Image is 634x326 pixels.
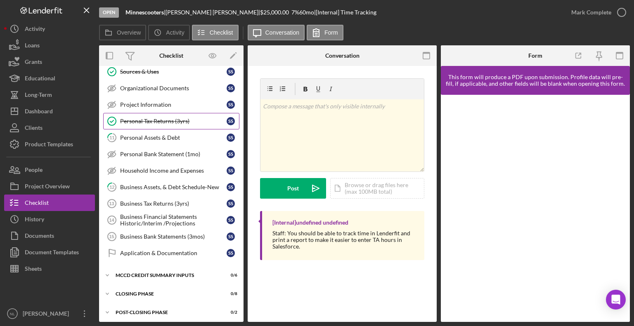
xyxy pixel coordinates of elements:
[120,118,227,124] div: Personal Tax Returns (3yrs)
[148,25,189,40] button: Activity
[120,85,227,91] div: Organizational Documents
[227,216,235,224] div: S S
[103,212,239,228] a: 14Business Financial Statements Historic/Interim /ProjectionsSS
[109,218,114,223] tspan: 14
[109,201,114,206] tspan: 13
[103,179,239,195] a: 12Business Assets, & Debt Schedule-NewSS
[227,150,235,158] div: S S
[4,305,95,322] button: NL[PERSON_NAME]
[265,29,300,36] label: Conversation
[325,52,360,59] div: Conversation
[109,135,114,140] tspan: 11
[103,195,239,212] a: 13Business Tax Returns (3yrs)SS
[120,68,227,75] div: Sources & Uses
[227,101,235,109] div: S S
[299,9,314,16] div: 60 mo
[248,25,305,40] button: Conversation
[103,113,239,129] a: Personal Tax Returns (3yrs)SS
[120,233,227,240] div: Business Bank Statements (3mos)
[120,151,227,157] div: Personal Bank Statement (1mo)
[120,167,227,174] div: Household Income and Expenses
[449,103,622,314] iframe: Lenderfit form
[103,146,239,162] a: Personal Bank Statement (1mo)SS
[120,101,227,108] div: Project Information
[272,230,416,250] div: Staff: You should be able to track time in Lenderfit and print a report to make it easier to ente...
[120,250,227,256] div: Application & Documentation
[103,162,239,179] a: Household Income and ExpensesSS
[227,68,235,76] div: S S
[222,291,237,296] div: 0 / 8
[99,7,119,18] div: Open
[260,178,326,199] button: Post
[227,232,235,241] div: S S
[166,9,260,16] div: [PERSON_NAME] [PERSON_NAME] |
[120,134,227,141] div: Personal Assets & Debt
[10,312,15,316] text: NL
[103,96,239,113] a: Project InformationSS
[210,29,233,36] label: Checklist
[291,9,299,16] div: 7 %
[25,227,54,246] div: Documents
[192,25,239,40] button: Checklist
[563,4,630,21] button: Mark Complete
[445,74,626,87] div: This form will produce a PDF upon submission. Profile data will pre-fill, if applicable, and othe...
[227,199,235,208] div: S S
[25,211,44,230] div: History
[117,29,141,36] label: Overview
[109,184,114,190] tspan: 12
[4,244,95,260] button: Document Templates
[116,310,217,315] div: Post-Closing Phase
[4,227,95,244] a: Documents
[4,195,95,211] button: Checklist
[227,117,235,125] div: S S
[25,244,79,263] div: Document Templates
[287,178,299,199] div: Post
[4,260,95,277] button: Sheets
[227,134,235,142] div: S S
[103,245,239,261] a: Application & DocumentationSS
[227,183,235,191] div: S S
[307,25,343,40] button: Form
[606,290,626,310] div: Open Intercom Messenger
[314,9,376,16] div: | [Internal] Time Tracking
[109,234,114,239] tspan: 15
[159,52,183,59] div: Checklist
[125,9,166,16] div: |
[227,249,235,257] div: S S
[166,29,184,36] label: Activity
[227,84,235,92] div: S S
[120,184,227,190] div: Business Assets, & Debt Schedule-New
[260,9,291,16] div: $25,000.00
[4,211,95,227] button: History
[103,80,239,96] a: Organizational DocumentsSS
[324,29,338,36] label: Form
